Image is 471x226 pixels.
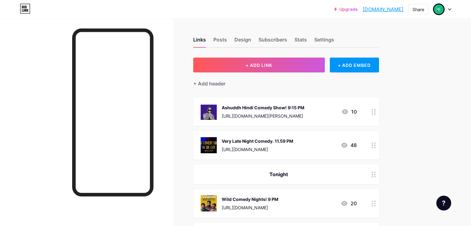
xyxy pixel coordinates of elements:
[341,108,357,115] div: 10
[193,58,325,72] button: + ADD LINK
[341,141,357,149] div: 48
[341,200,357,207] div: 20
[222,138,293,144] div: Very Late Night Comedy. 11.59 PM
[213,36,227,47] div: Posts
[222,146,293,153] div: [URL][DOMAIN_NAME]
[222,196,278,202] div: Wild Comedy Nights! 9 PM
[193,80,225,87] div: + Add header
[334,7,358,12] a: Upgrade
[433,3,445,15] img: Ministry Comedy
[201,195,217,211] img: Wild Comedy Nights! 9 PM
[201,104,217,120] img: Ashuddh Hindi Comedy Show! 9:15 PM
[201,137,217,153] img: Very Late Night Comedy. 11.59 PM
[314,36,334,47] div: Settings
[246,63,272,68] span: + ADD LINK
[294,36,307,47] div: Stats
[222,104,304,111] div: Ashuddh Hindi Comedy Show! 9:15 PM
[193,36,206,47] div: Links
[222,113,304,119] div: [URL][DOMAIN_NAME][PERSON_NAME]
[330,58,379,72] div: + ADD EMBED
[222,204,278,211] div: [URL][DOMAIN_NAME]
[234,36,251,47] div: Design
[201,171,357,178] div: Tonight
[363,6,403,13] a: [DOMAIN_NAME]
[259,36,287,47] div: Subscribers
[412,6,424,13] div: Share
